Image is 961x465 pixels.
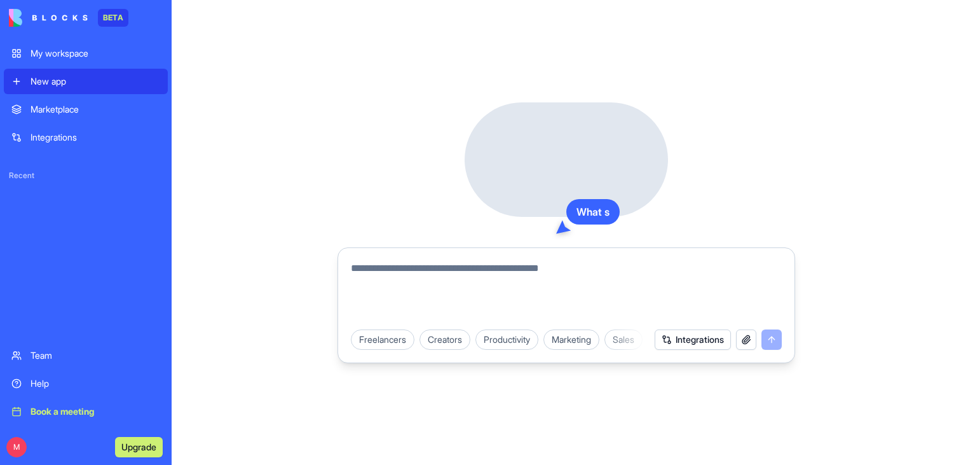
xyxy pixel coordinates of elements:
[31,75,160,88] div: New app
[31,349,160,362] div: Team
[9,9,128,27] a: BETA
[115,440,163,453] a: Upgrade
[543,330,599,350] div: Marketing
[4,399,168,424] a: Book a meeting
[655,330,731,350] button: Integrations
[419,330,470,350] div: Creators
[31,131,160,144] div: Integrations
[475,330,538,350] div: Productivity
[31,47,160,60] div: My workspace
[98,9,128,27] div: BETA
[604,330,643,350] div: Sales
[6,437,27,457] span: M
[4,170,168,181] span: Recent
[351,330,414,350] div: Freelancers
[4,125,168,150] a: Integrations
[4,343,168,368] a: Team
[115,437,163,457] button: Upgrade
[31,103,160,116] div: Marketplace
[4,371,168,396] a: Help
[4,97,168,122] a: Marketplace
[9,9,88,27] img: logo
[4,41,168,66] a: My workspace
[31,377,160,390] div: Help
[31,405,160,418] div: Book a meeting
[566,199,620,225] div: What s
[4,69,168,94] a: New app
